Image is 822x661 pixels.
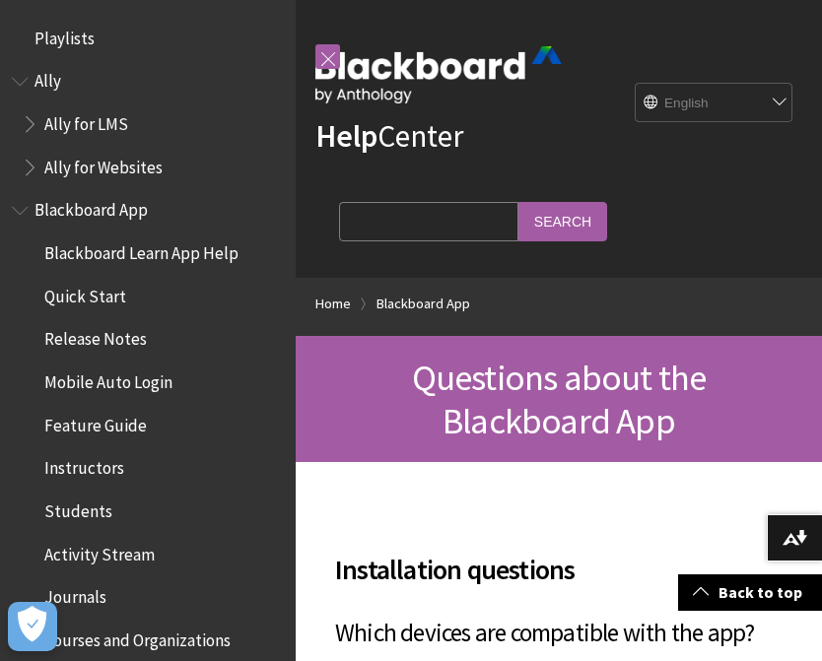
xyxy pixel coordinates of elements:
a: HelpCenter [315,116,463,156]
span: Students [44,495,112,521]
nav: Book outline for Playlists [12,22,284,55]
input: Search [518,202,607,240]
select: Site Language Selector [636,84,793,123]
span: Release Notes [44,323,147,350]
span: Feature Guide [44,409,147,435]
span: Questions about the Blackboard App [412,355,707,443]
span: Instructors [44,452,124,479]
span: Ally for Websites [44,151,163,177]
img: Blackboard by Anthology [315,46,562,103]
span: Blackboard Learn App Help [44,236,239,263]
h3: Which devices are compatible with the app? [335,615,783,652]
span: Courses and Organizations [44,624,231,650]
span: Playlists [34,22,95,48]
span: Quick Start [44,280,126,306]
nav: Book outline for Anthology Ally Help [12,65,284,184]
span: Ally for LMS [44,107,128,134]
span: Installation questions [335,549,783,590]
a: Home [315,292,351,316]
a: Back to top [678,574,822,611]
a: Blackboard App [377,292,470,316]
span: Blackboard App [34,194,148,221]
span: Ally [34,65,61,92]
span: Activity Stream [44,538,155,564]
strong: Help [315,116,377,156]
button: Open Preferences [8,602,57,651]
span: Mobile Auto Login [44,365,172,392]
span: Journals [44,581,106,608]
